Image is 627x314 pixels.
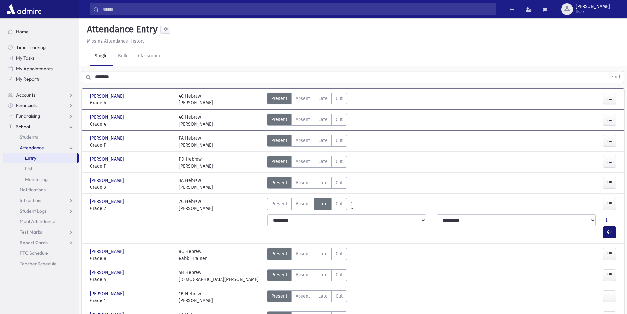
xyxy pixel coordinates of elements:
span: [PERSON_NAME] [90,290,125,297]
span: User [576,9,610,14]
span: Present [271,179,287,186]
span: Present [271,250,287,257]
span: Present [271,200,287,207]
span: Late [318,158,327,165]
div: 8C Hebrew Rabbi Trainer [179,248,207,262]
span: Grade 4 [90,100,172,106]
div: AttTypes [267,177,347,191]
span: Late [318,200,327,207]
span: Absent [296,271,310,278]
span: Financials [16,102,37,108]
div: AttTypes [267,248,347,262]
span: Report Cards [20,240,48,245]
a: My Reports [3,74,79,84]
div: AttTypes [267,135,347,149]
span: Late [318,293,327,300]
span: Cut [336,116,343,123]
h5: Attendance Entry [84,24,158,35]
a: Student Logs [3,206,79,216]
span: Accounts [16,92,35,98]
div: 1B Hebrew [PERSON_NAME] [179,290,213,304]
span: Present [271,293,287,300]
a: Time Tracking [3,42,79,53]
span: Infractions [20,197,42,203]
span: My Tasks [16,55,35,61]
span: Present [271,137,287,144]
span: Entry [25,155,36,161]
span: Time Tracking [16,44,46,50]
span: Attendance [20,145,44,151]
a: Report Cards [3,237,79,248]
span: Absent [296,158,310,165]
div: AttTypes [267,290,347,304]
span: Grade 1 [90,297,172,304]
div: PD Hebrew [PERSON_NAME] [179,156,213,170]
a: My Appointments [3,63,79,74]
span: Late [318,95,327,102]
span: Student Logs [20,208,47,214]
input: Search [99,3,496,15]
a: Home [3,26,79,37]
span: [PERSON_NAME] [90,156,125,163]
a: School [3,121,79,132]
span: List [25,166,32,172]
span: Cut [336,137,343,144]
span: My Appointments [16,66,53,71]
span: Present [271,116,287,123]
div: AttTypes [267,269,347,283]
span: Fundraising [16,113,40,119]
span: Test Marks [20,229,42,235]
span: [PERSON_NAME] [90,248,125,255]
span: Cut [336,293,343,300]
a: Infractions [3,195,79,206]
div: AttTypes [267,156,347,170]
span: Home [16,29,29,35]
div: 3A Hebrew [PERSON_NAME] [179,177,213,191]
a: Entry [3,153,77,163]
span: Grade 4 [90,121,172,128]
span: Late [318,250,327,257]
span: Absent [296,200,310,207]
div: AttTypes [267,114,347,128]
u: Missing Attendance History [87,38,144,44]
span: Meal Attendance [20,218,55,224]
a: Students [3,132,79,142]
span: [PERSON_NAME] [576,4,610,9]
span: Absent [296,95,310,102]
span: Students [20,134,38,140]
a: Accounts [3,90,79,100]
a: Bulk [113,47,133,66]
span: Grade 4 [90,276,172,283]
div: 4B Hebrew [DEMOGRAPHIC_DATA][PERSON_NAME] [179,269,259,283]
span: [PERSON_NAME] [90,198,125,205]
div: 2C Hebrew [PERSON_NAME] [179,198,213,212]
img: AdmirePro [5,3,43,16]
a: Missing Attendance History [84,38,144,44]
a: Fundraising [3,111,79,121]
span: [PERSON_NAME] [90,177,125,184]
span: Absent [296,137,310,144]
span: Notifications [20,187,46,193]
a: Notifications [3,185,79,195]
a: Meal Attendance [3,216,79,227]
a: Monitoring [3,174,79,185]
span: Late [318,116,327,123]
span: Cut [336,200,343,207]
span: Present [271,158,287,165]
span: Cut [336,250,343,257]
a: Teacher Schedule [3,258,79,269]
span: [PERSON_NAME] [90,269,125,276]
div: PA Hebrew [PERSON_NAME] [179,135,213,149]
span: Absent [296,179,310,186]
a: Financials [3,100,79,111]
a: List [3,163,79,174]
span: Late [318,137,327,144]
div: AttTypes [267,198,347,212]
span: Late [318,271,327,278]
a: Classroom [133,47,165,66]
span: [PERSON_NAME] [90,114,125,121]
span: Monitoring [25,176,48,182]
span: Grade 8 [90,255,172,262]
button: Find [607,71,624,83]
span: Teacher Schedule [20,261,57,267]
